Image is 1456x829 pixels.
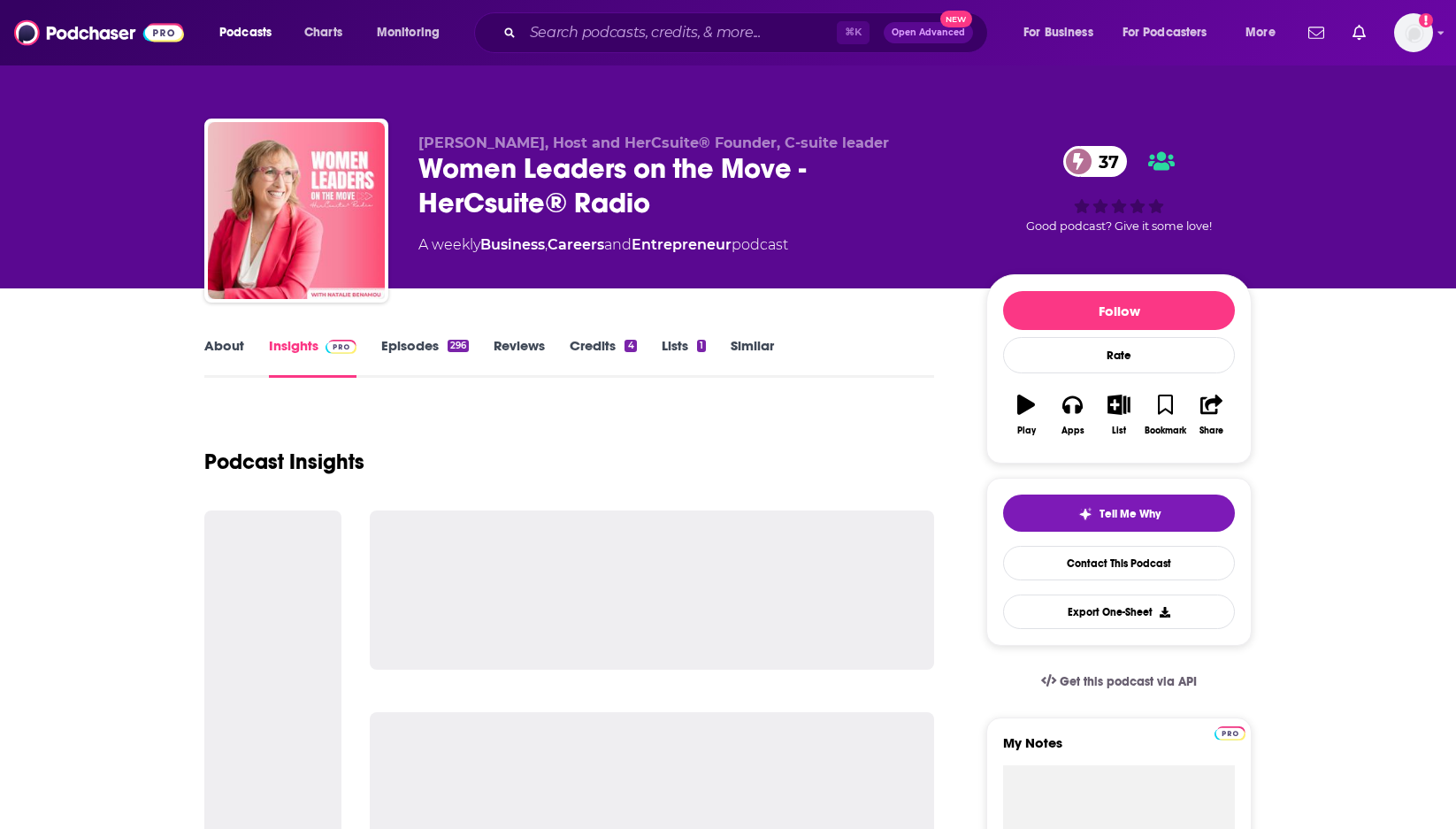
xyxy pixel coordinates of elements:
[204,449,364,475] h1: Podcast Insights
[304,20,342,45] span: Charts
[1123,20,1207,45] span: For Podcasters
[448,340,469,352] div: 296
[1027,660,1211,703] a: Get this podcast via API
[1003,337,1235,373] div: Rate
[1394,13,1433,52] button: Show profile menu
[731,337,774,378] a: Similar
[219,20,272,45] span: Podcasts
[884,22,973,43] button: Open AdvancedNew
[207,19,295,47] button: open menu
[1096,383,1142,447] button: List
[1063,146,1128,177] a: 37
[1394,13,1433,52] span: Logged in as gracemyron
[1112,426,1126,436] div: List
[1394,13,1433,52] img: User Profile
[1003,383,1049,447] button: Play
[418,134,889,151] span: [PERSON_NAME], Host and HerCsuite® Founder, C-suite leader
[204,337,244,378] a: About
[1003,291,1235,330] button: Follow
[1215,726,1245,741] img: Podchaser Pro
[269,337,356,378] a: InsightsPodchaser Pro
[1419,13,1433,27] svg: Add a profile image
[1078,507,1092,521] img: tell me why sparkle
[14,16,184,50] img: Podchaser - Follow, Share and Rate Podcasts
[1145,426,1186,436] div: Bookmark
[377,20,440,45] span: Monitoring
[1061,426,1084,436] div: Apps
[1111,19,1233,47] button: open menu
[604,236,632,253] span: and
[1189,383,1235,447] button: Share
[697,340,706,352] div: 1
[1011,19,1115,47] button: open menu
[662,337,706,378] a: Lists1
[892,28,965,37] span: Open Advanced
[480,236,545,253] a: Business
[494,337,545,378] a: Reviews
[940,11,972,27] span: New
[1026,219,1212,233] span: Good podcast? Give it some love!
[545,236,548,253] span: ,
[837,21,870,44] span: ⌘ K
[1142,383,1188,447] button: Bookmark
[548,236,604,253] a: Careers
[491,12,1005,53] div: Search podcasts, credits, & more...
[625,340,636,352] div: 4
[1003,495,1235,532] button: tell me why sparkleTell Me Why
[570,337,636,378] a: Credits4
[1003,595,1235,629] button: Export One-Sheet
[1003,734,1235,765] label: My Notes
[632,236,732,253] a: Entrepreneur
[1017,426,1036,436] div: Play
[381,337,469,378] a: Episodes296
[1003,546,1235,580] a: Contact This Podcast
[986,134,1252,244] div: 37Good podcast? Give it some love!
[208,122,385,299] img: Women Leaders on the Move - HerCsuite® Radio
[1215,724,1245,741] a: Pro website
[1233,19,1298,47] button: open menu
[326,340,356,354] img: Podchaser Pro
[418,234,788,256] div: A weekly podcast
[1060,674,1197,689] span: Get this podcast via API
[1049,383,1095,447] button: Apps
[1023,20,1093,45] span: For Business
[1345,18,1373,48] a: Show notifications dropdown
[1301,18,1331,48] a: Show notifications dropdown
[1199,426,1223,436] div: Share
[1081,146,1128,177] span: 37
[523,19,837,47] input: Search podcasts, credits, & more...
[293,19,353,47] a: Charts
[364,19,463,47] button: open menu
[1245,20,1276,45] span: More
[1100,507,1161,521] span: Tell Me Why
